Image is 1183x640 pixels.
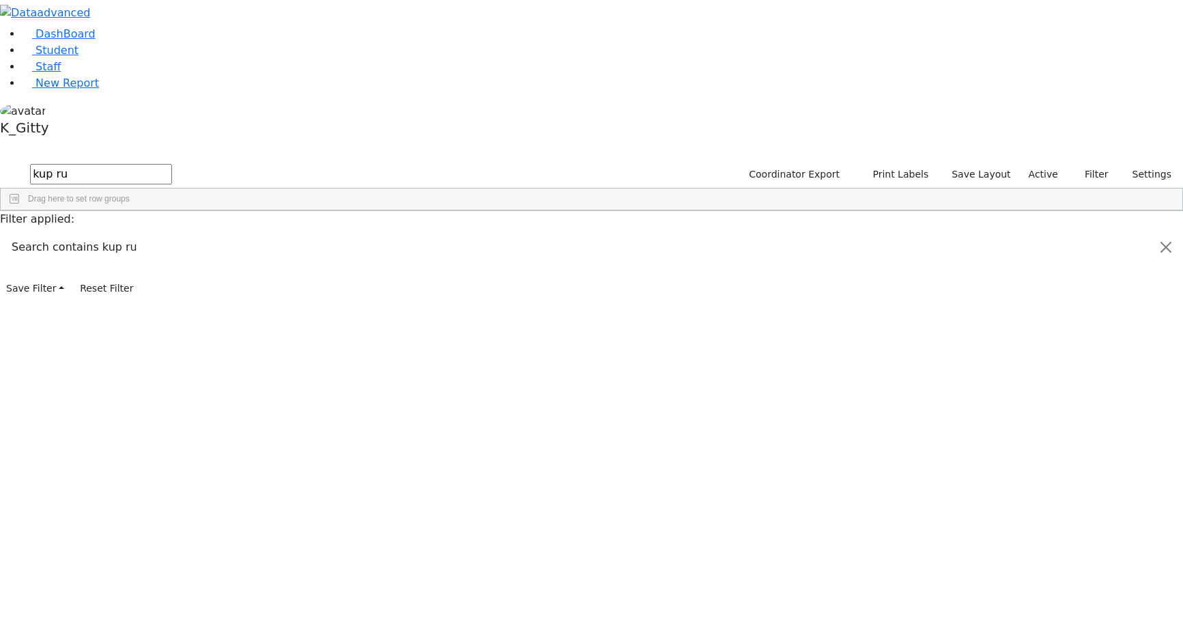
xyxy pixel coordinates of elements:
span: Student [35,44,79,57]
span: Staff [35,60,61,73]
a: DashBoard [22,27,96,40]
button: Close [1150,228,1182,266]
button: Coordinator Export [740,164,846,185]
a: Staff [22,60,61,73]
button: Reset Filter [74,278,139,299]
button: Save Layout [945,164,1016,185]
button: Settings [1115,164,1178,185]
a: Student [22,44,79,57]
a: New Report [22,76,99,89]
button: Print Labels [857,164,935,185]
span: New Report [35,76,99,89]
input: Search [30,164,172,184]
span: Drag here to set row groups [28,194,130,204]
label: Active [1023,164,1064,185]
button: Filter [1067,164,1115,185]
span: DashBoard [35,27,96,40]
